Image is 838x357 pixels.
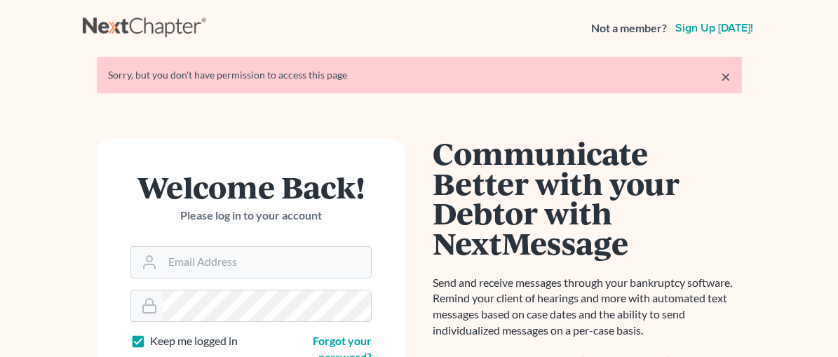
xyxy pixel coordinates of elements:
[108,68,731,82] div: Sorry, but you don't have permission to access this page
[130,172,372,202] h1: Welcome Back!
[150,333,238,349] label: Keep me logged in
[433,138,742,258] h1: Communicate Better with your Debtor with NextMessage
[673,22,756,34] a: Sign up [DATE]!
[163,247,371,278] input: Email Address
[130,208,372,224] p: Please log in to your account
[721,68,731,85] a: ×
[433,275,742,339] p: Send and receive messages through your bankruptcy software. Remind your client of hearings and mo...
[591,20,667,36] strong: Not a member?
